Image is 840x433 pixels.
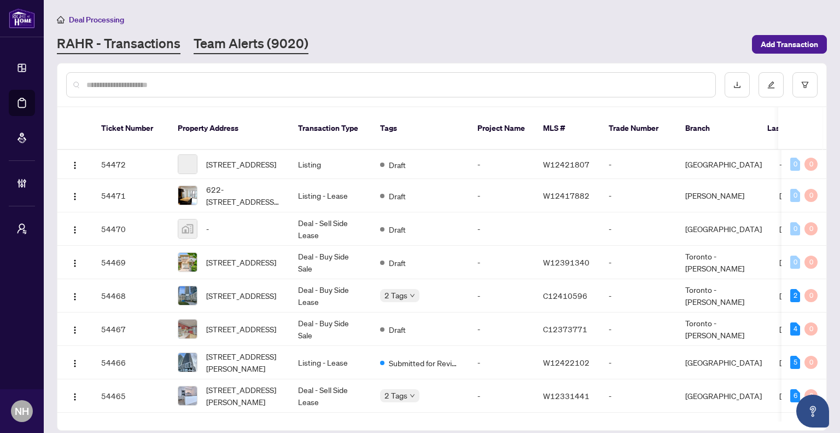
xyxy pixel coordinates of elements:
[206,350,281,374] span: [STREET_ADDRESS][PERSON_NAME]
[71,161,79,170] img: Logo
[71,226,79,234] img: Logo
[92,379,169,413] td: 54465
[543,257,590,267] span: W12391340
[676,279,771,313] td: Toronto - [PERSON_NAME]
[289,379,371,413] td: Deal - Sell Side Lease
[543,190,590,200] span: W12417882
[389,357,460,369] span: Submitted for Review
[676,246,771,279] td: Toronto - [PERSON_NAME]
[92,313,169,346] td: 54467
[804,322,818,336] div: 0
[66,220,84,238] button: Logo
[469,107,534,150] th: Project Name
[92,212,169,246] td: 54470
[92,150,169,179] td: 54472
[469,279,534,313] td: -
[9,8,35,28] img: logo
[206,183,281,207] span: 622-[STREET_ADDRESS][PERSON_NAME]
[469,150,534,179] td: -
[66,155,84,173] button: Logo
[69,15,124,25] span: Deal Processing
[410,393,415,399] span: down
[733,81,741,89] span: download
[767,81,775,89] span: edit
[676,179,771,212] td: [PERSON_NAME]
[752,35,827,54] button: Add Transaction
[289,279,371,313] td: Deal - Buy Side Lease
[389,324,406,336] span: Draft
[790,189,800,202] div: 0
[206,384,281,408] span: [STREET_ADDRESS][PERSON_NAME]
[600,246,676,279] td: -
[206,223,209,235] span: -
[469,346,534,379] td: -
[790,158,800,171] div: 0
[57,34,180,54] a: RAHR - Transactions
[66,354,84,371] button: Logo
[761,36,818,53] span: Add Transaction
[178,353,197,372] img: thumbnail-img
[600,313,676,346] td: -
[66,187,84,204] button: Logo
[206,323,276,335] span: [STREET_ADDRESS]
[410,293,415,298] span: down
[66,287,84,304] button: Logo
[371,107,469,150] th: Tags
[804,289,818,302] div: 0
[289,212,371,246] td: Deal - Sell Side Lease
[543,391,590,401] span: W12331441
[600,212,676,246] td: -
[289,246,371,279] td: Deal - Buy Side Sale
[206,256,276,268] span: [STREET_ADDRESS]
[676,150,771,179] td: [GEOGRAPHIC_DATA]
[725,72,750,97] button: download
[600,107,676,150] th: Trade Number
[71,192,79,201] img: Logo
[289,179,371,212] td: Listing - Lease
[71,292,79,301] img: Logo
[796,395,829,428] button: Open asap
[289,107,371,150] th: Transaction Type
[169,107,289,150] th: Property Address
[92,107,169,150] th: Ticket Number
[801,81,809,89] span: filter
[178,253,197,272] img: thumbnail-img
[804,158,818,171] div: 0
[804,389,818,402] div: 0
[790,322,800,336] div: 4
[206,290,276,302] span: [STREET_ADDRESS]
[792,72,818,97] button: filter
[71,326,79,334] img: Logo
[600,279,676,313] td: -
[600,379,676,413] td: -
[71,259,79,268] img: Logo
[289,313,371,346] td: Deal - Buy Side Sale
[92,279,169,313] td: 54468
[178,386,197,405] img: thumbnail-img
[469,379,534,413] td: -
[759,72,784,97] button: edit
[389,159,406,171] span: Draft
[178,186,197,205] img: thumbnail-img
[289,346,371,379] td: Listing - Lease
[543,357,590,367] span: W12422102
[804,222,818,235] div: 0
[790,256,800,269] div: 0
[543,324,587,334] span: C12373771
[66,387,84,405] button: Logo
[676,379,771,413] td: [GEOGRAPHIC_DATA]
[790,222,800,235] div: 0
[66,253,84,271] button: Logo
[543,291,587,301] span: C12410596
[178,286,197,305] img: thumbnail-img
[389,190,406,202] span: Draft
[790,356,800,369] div: 5
[469,179,534,212] td: -
[92,246,169,279] td: 54469
[676,107,759,150] th: Branch
[600,150,676,179] td: -
[289,150,371,179] td: Listing
[469,246,534,279] td: -
[71,359,79,368] img: Logo
[790,389,800,402] div: 6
